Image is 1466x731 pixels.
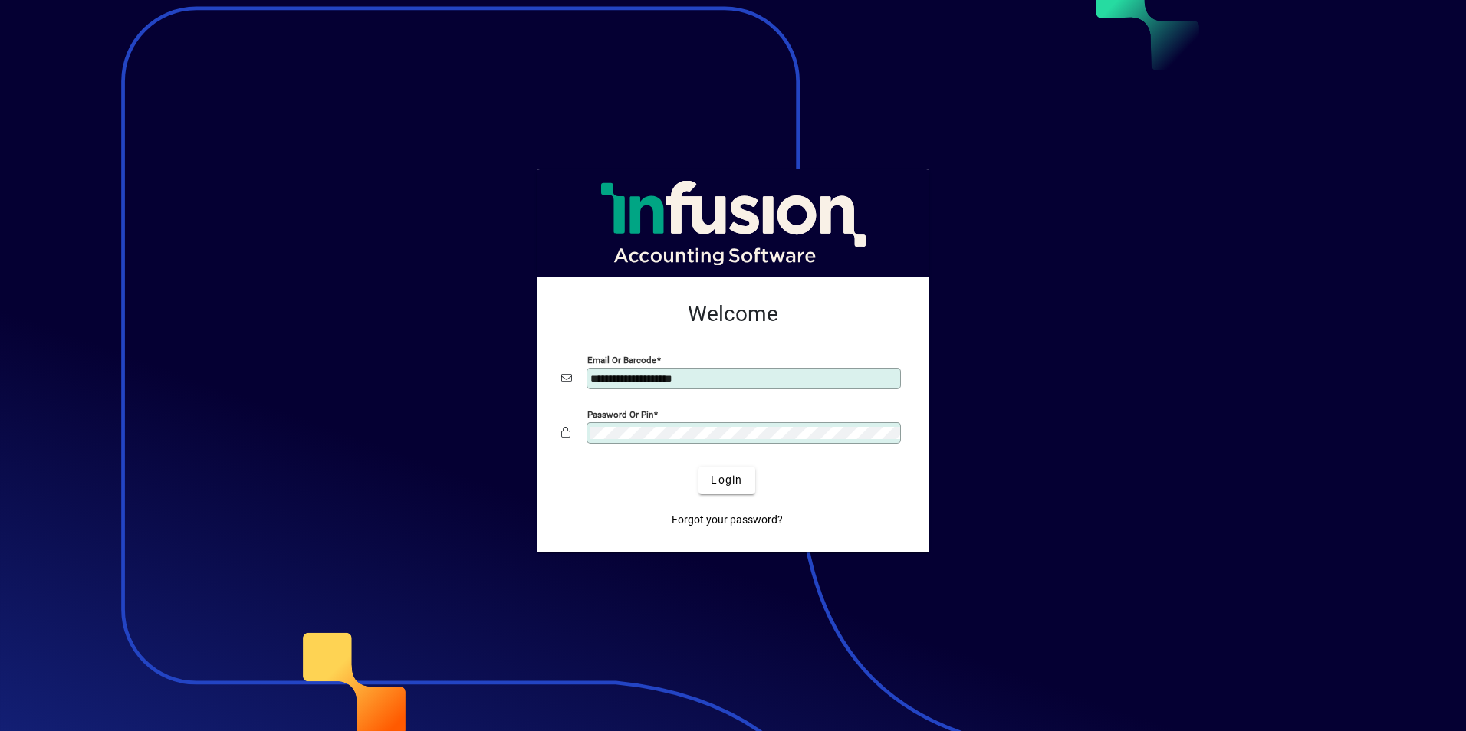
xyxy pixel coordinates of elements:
button: Login [698,467,754,494]
a: Forgot your password? [666,506,789,534]
h2: Welcome [561,301,905,327]
mat-label: Email or Barcode [587,354,656,365]
span: Forgot your password? [672,512,783,528]
span: Login [711,472,742,488]
mat-label: Password or Pin [587,408,653,419]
